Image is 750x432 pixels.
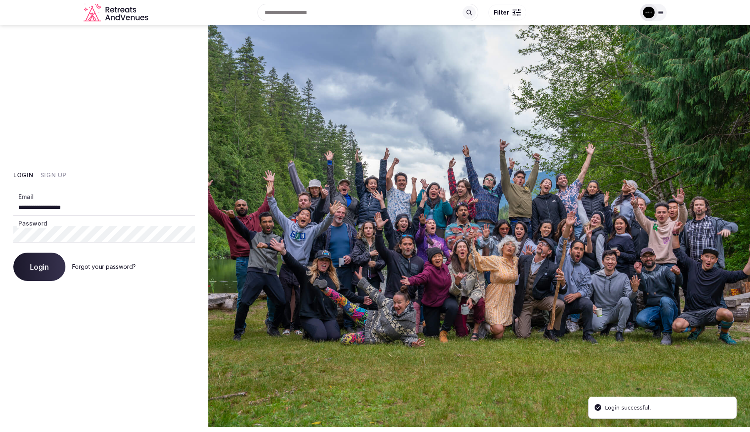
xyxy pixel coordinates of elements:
[488,5,526,20] button: Filter
[30,263,49,271] span: Login
[83,3,150,22] svg: Retreats and Venues company logo
[83,3,150,22] a: Visit the homepage
[72,263,136,270] a: Forgot your password?
[13,253,65,281] button: Login
[40,171,67,179] button: Sign Up
[605,404,651,412] div: Login successful.
[643,7,655,18] img: nachodlc28
[208,25,750,427] img: My Account Background
[494,8,509,17] span: Filter
[13,171,34,179] button: Login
